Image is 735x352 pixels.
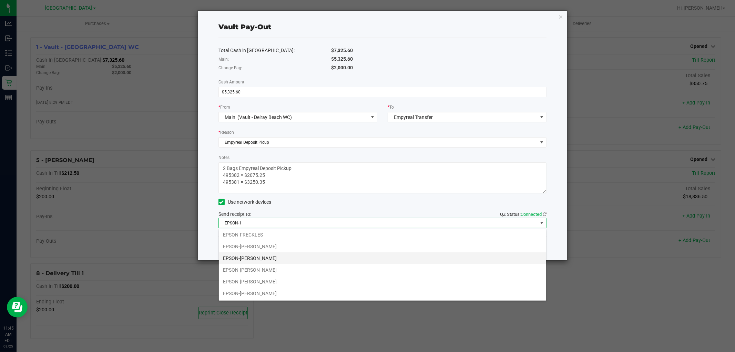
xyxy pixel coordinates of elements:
[331,65,353,70] span: $2,000.00
[219,229,546,241] li: EPSON-FRECKLES
[218,154,229,161] label: Notes
[219,218,538,228] span: EPSON-1
[521,212,542,217] span: Connected
[218,66,242,70] span: Change Bag:
[219,264,546,276] li: EPSON-[PERSON_NAME]
[218,22,271,32] div: Vault Pay-Out
[238,114,292,120] span: (Vault - Delray Beach WC)
[500,212,547,217] span: QZ Status:
[218,57,229,62] span: Main:
[7,297,28,318] iframe: Resource center
[219,276,546,288] li: EPSON-[PERSON_NAME]
[388,104,394,110] label: To
[219,288,546,299] li: EPSON-[PERSON_NAME]
[218,211,251,217] span: Send receipt to:
[218,199,271,206] label: Use network devices
[219,252,546,264] li: EPSON-[PERSON_NAME]
[218,48,295,53] span: Total Cash in [GEOGRAPHIC_DATA]:
[218,129,234,135] label: Reason
[225,114,236,120] span: Main
[394,114,433,120] span: Empyreal Transfer
[218,80,244,84] span: Cash Amount
[219,241,546,252] li: EPSON-[PERSON_NAME]
[218,104,230,110] label: From
[331,48,353,53] span: $7,325.60
[331,56,353,62] span: $5,325.60
[219,138,538,147] span: Empyreal Deposit Picup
